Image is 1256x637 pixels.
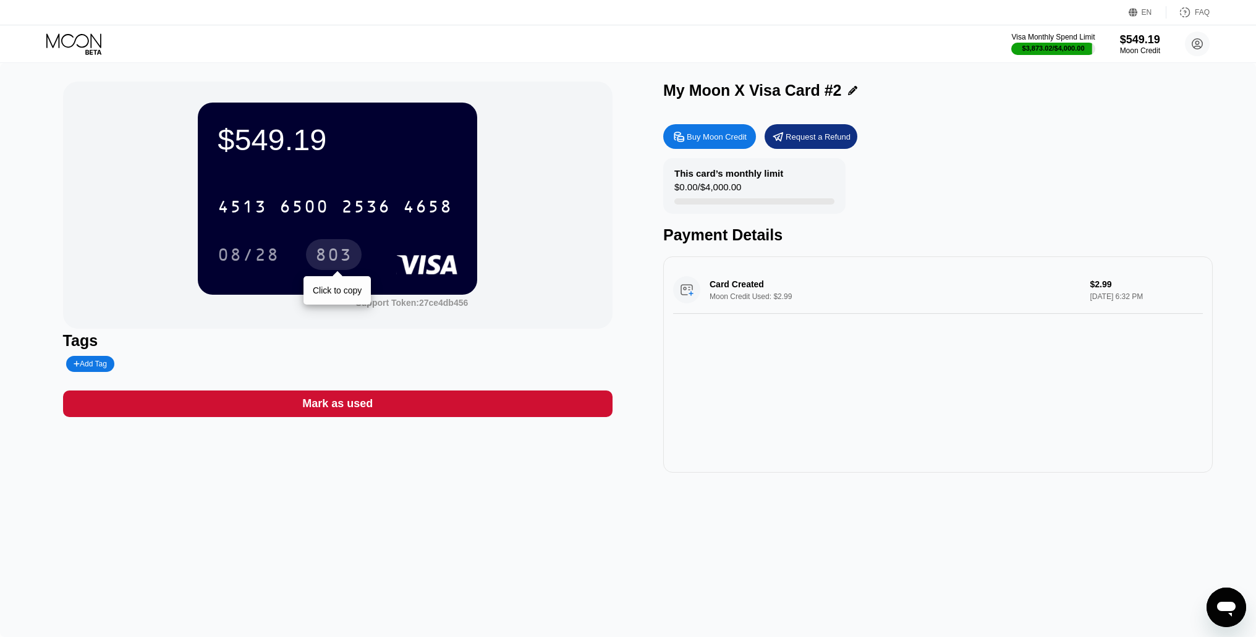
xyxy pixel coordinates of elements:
[663,82,842,99] div: My Moon X Visa Card #2
[1120,33,1160,46] div: $549.19
[63,332,613,350] div: Tags
[355,298,468,308] div: Support Token:27ce4db456
[210,191,460,222] div: 4513650025364658
[306,239,362,270] div: 803
[1207,588,1246,627] iframe: Knap til at åbne messaging-vindue, samtale i gang
[674,168,783,179] div: This card’s monthly limit
[663,226,1213,244] div: Payment Details
[218,122,457,157] div: $549.19
[403,198,452,218] div: 4658
[355,298,468,308] div: Support Token: 27ce4db456
[1142,8,1152,17] div: EN
[786,132,851,142] div: Request a Refund
[1129,6,1166,19] div: EN
[315,247,352,266] div: 803
[1011,33,1095,41] div: Visa Monthly Spend Limit
[208,239,289,270] div: 08/28
[279,198,329,218] div: 6500
[1195,8,1210,17] div: FAQ
[1120,46,1160,55] div: Moon Credit
[74,360,107,368] div: Add Tag
[687,132,747,142] div: Buy Moon Credit
[1011,33,1095,55] div: Visa Monthly Spend Limit$3,873.02/$4,000.00
[341,198,391,218] div: 2536
[313,285,362,295] div: Click to copy
[765,124,857,149] div: Request a Refund
[63,390,613,417] div: Mark as used
[218,198,267,218] div: 4513
[1166,6,1210,19] div: FAQ
[302,397,373,411] div: Mark as used
[674,182,741,198] div: $0.00 / $4,000.00
[1120,33,1160,55] div: $549.19Moon Credit
[66,356,114,372] div: Add Tag
[1022,44,1085,52] div: $3,873.02 / $4,000.00
[218,247,279,266] div: 08/28
[663,124,756,149] div: Buy Moon Credit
